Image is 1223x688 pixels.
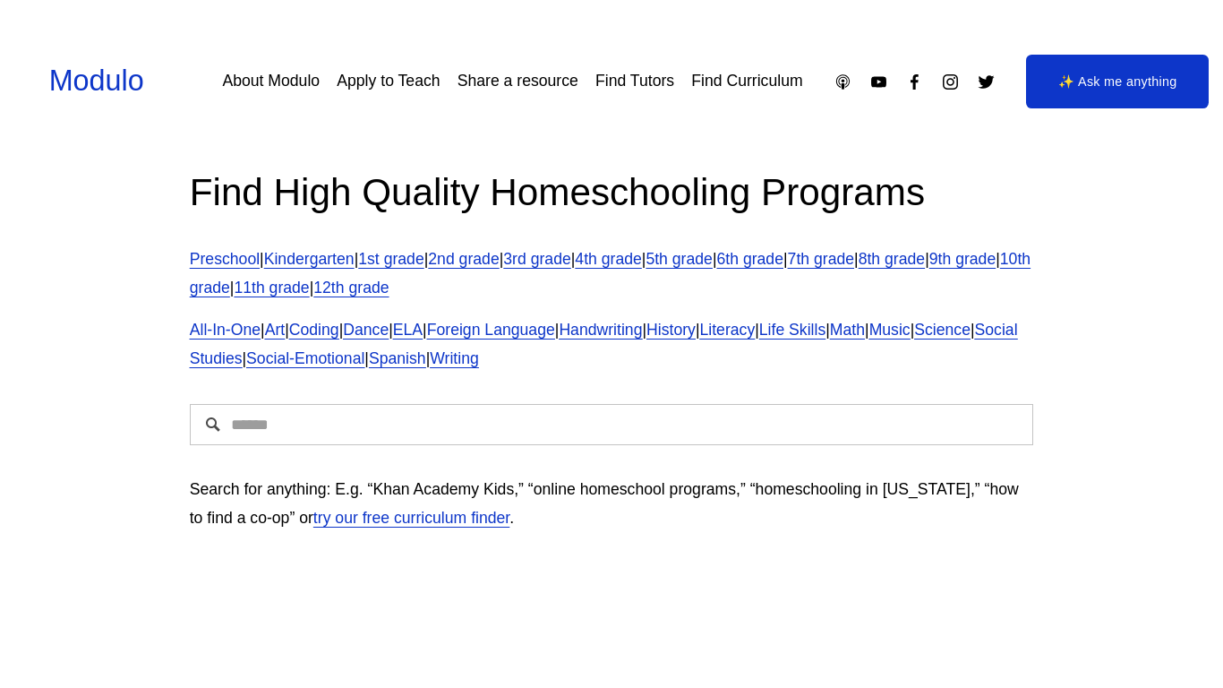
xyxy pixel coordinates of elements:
[343,321,389,339] a: Dance
[691,65,802,97] a: Find Curriculum
[222,65,320,97] a: About Modulo
[458,65,578,97] a: Share a resource
[369,349,426,367] a: Spanish
[646,250,712,268] a: 5th grade
[190,321,1018,367] a: Social Studies
[559,321,642,339] a: Handwriting
[313,279,389,297] a: 12th grade
[337,65,440,97] a: Apply to Teach
[190,250,1031,297] a: 10th grade
[830,321,865,339] a: Math
[869,73,888,91] a: YouTube
[977,73,996,91] a: Twitter
[428,250,499,268] a: 2nd grade
[190,321,261,339] a: All-In-One
[49,64,144,97] a: Modulo
[246,349,364,367] a: Social-Emotional
[430,349,479,367] a: Writing
[264,250,355,268] a: Kindergarten
[503,250,570,268] a: 3rd grade
[190,316,1034,374] p: | | | | | | | | | | | | | | | |
[427,321,555,339] a: Foreign Language
[190,476,1034,533] p: Search for anything: E.g. “Khan Academy Kids,” “online homeschool programs,” “homeschooling in [U...
[190,404,1034,445] input: Search
[759,321,825,339] a: Life Skills
[929,250,996,268] a: 9th grade
[941,73,960,91] a: Instagram
[717,250,783,268] a: 6th grade
[1026,55,1209,108] a: ✨ Ask me anything
[699,321,755,339] a: Literacy
[595,65,674,97] a: Find Tutors
[190,168,1034,217] h2: Find High Quality Homeschooling Programs
[190,245,1034,303] p: | | | | | | | | | | | | |
[313,509,509,527] a: try our free curriculum finder
[646,321,696,339] a: History
[358,250,424,268] a: 1st grade
[905,73,924,91] a: Facebook
[190,250,260,268] a: Preschool
[914,321,971,339] a: Science
[869,321,911,339] a: Music
[393,321,423,339] a: ELA
[834,73,852,91] a: Apple Podcasts
[575,250,641,268] a: 4th grade
[289,321,339,339] a: Coding
[859,250,925,268] a: 8th grade
[234,279,309,297] a: 11th grade
[265,321,286,339] a: Art
[788,250,854,268] a: 7th grade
